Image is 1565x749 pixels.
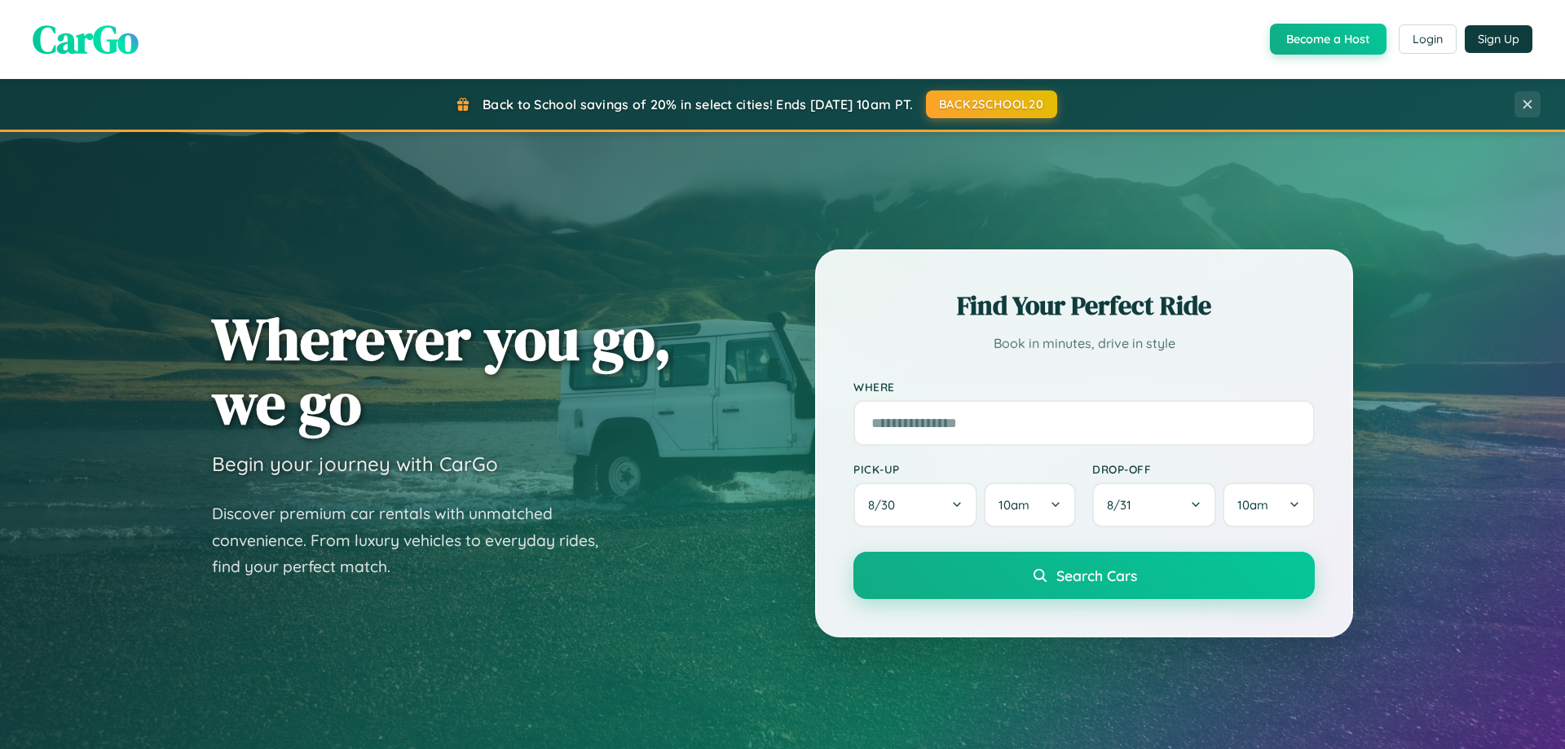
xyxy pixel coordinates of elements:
button: Login [1399,24,1457,54]
span: 10am [1237,497,1268,513]
span: 8 / 30 [868,497,903,513]
span: CarGo [33,12,139,66]
button: Become a Host [1270,24,1386,55]
label: Pick-up [853,462,1076,476]
button: BACK2SCHOOL20 [926,90,1057,118]
span: Search Cars [1056,566,1137,584]
button: 10am [984,482,1076,527]
h3: Begin your journey with CarGo [212,452,498,476]
button: 8/30 [853,482,977,527]
h1: Wherever you go, we go [212,306,672,435]
p: Book in minutes, drive in style [853,332,1315,355]
button: Search Cars [853,552,1315,599]
button: 10am [1223,482,1315,527]
button: Sign Up [1465,25,1532,53]
h2: Find Your Perfect Ride [853,288,1315,324]
label: Drop-off [1092,462,1315,476]
span: 10am [999,497,1029,513]
button: 8/31 [1092,482,1216,527]
span: 8 / 31 [1107,497,1140,513]
label: Where [853,380,1315,394]
span: Back to School savings of 20% in select cities! Ends [DATE] 10am PT. [483,96,913,112]
p: Discover premium car rentals with unmatched convenience. From luxury vehicles to everyday rides, ... [212,500,619,580]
